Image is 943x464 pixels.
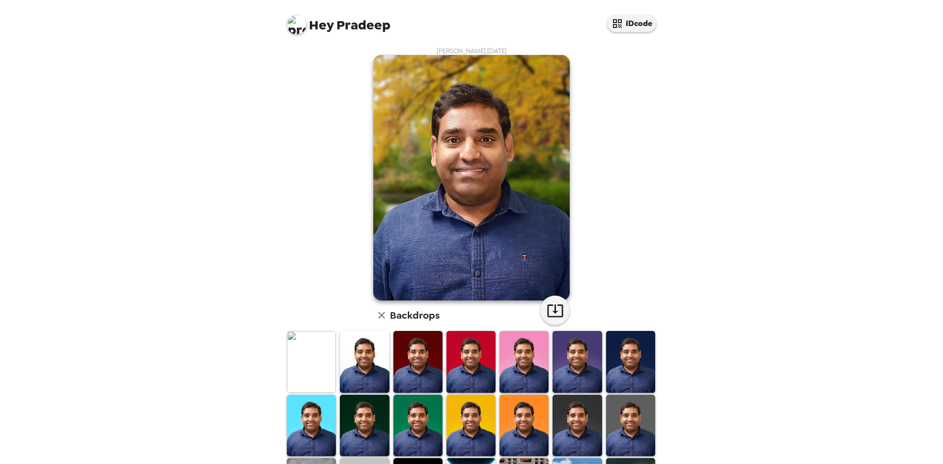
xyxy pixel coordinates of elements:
span: [PERSON_NAME] , [DATE] [437,47,507,55]
img: user [373,55,570,300]
span: Hey [309,16,333,34]
h6: Backdrops [390,307,440,323]
img: profile pic [287,15,306,34]
span: Pradeep [287,10,390,32]
button: IDcode [607,15,656,32]
img: Original [287,331,336,392]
